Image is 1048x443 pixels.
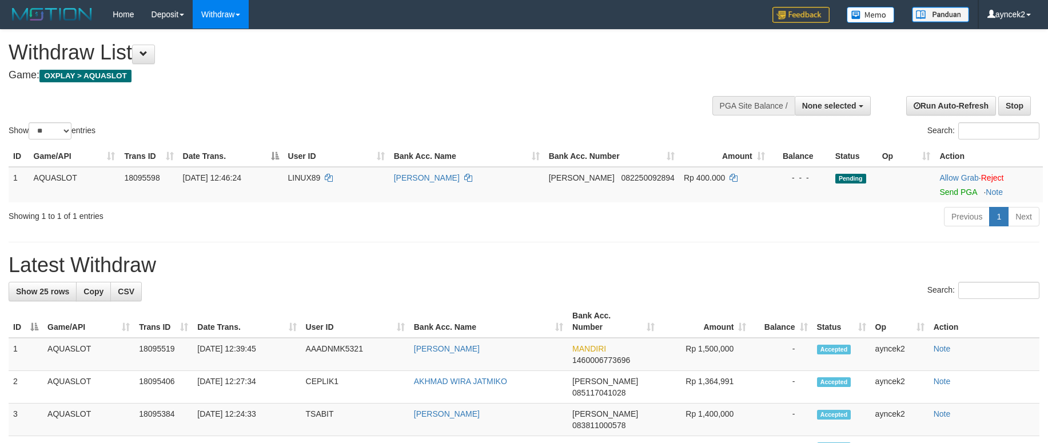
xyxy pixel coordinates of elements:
[9,338,43,371] td: 1
[178,146,284,167] th: Date Trans.: activate to sort column descending
[772,7,830,23] img: Feedback.jpg
[934,377,951,386] a: Note
[43,338,134,371] td: AQUASLOT
[9,6,95,23] img: MOTION_logo.png
[958,282,1039,299] input: Search:
[568,305,659,338] th: Bank Acc. Number: activate to sort column ascending
[774,172,826,183] div: - - -
[193,305,301,338] th: Date Trans.: activate to sort column ascending
[751,338,812,371] td: -
[981,173,1004,182] a: Reject
[9,305,43,338] th: ID: activate to sort column descending
[659,305,751,338] th: Amount: activate to sort column ascending
[934,409,951,418] a: Note
[118,287,134,296] span: CSV
[76,282,111,301] a: Copy
[871,371,929,404] td: ayncek2
[110,282,142,301] a: CSV
[679,146,770,167] th: Amount: activate to sort column ascending
[301,371,409,404] td: CEPLIK1
[935,167,1043,202] td: ·
[572,421,625,430] span: Copy 083811000578 to clipboard
[193,404,301,436] td: [DATE] 12:24:33
[193,371,301,404] td: [DATE] 12:27:34
[29,146,120,167] th: Game/API: activate to sort column ascending
[43,305,134,338] th: Game/API: activate to sort column ascending
[414,409,480,418] a: [PERSON_NAME]
[1008,207,1039,226] a: Next
[831,146,878,167] th: Status
[986,187,1003,197] a: Note
[134,404,193,436] td: 18095384
[83,287,103,296] span: Copy
[301,404,409,436] td: TSABIT
[751,404,812,436] td: -
[16,287,69,296] span: Show 25 rows
[29,122,71,139] select: Showentries
[572,344,606,353] span: MANDIRI
[414,377,507,386] a: AKHMAD WIRA JATMIKO
[394,173,460,182] a: [PERSON_NAME]
[659,404,751,436] td: Rp 1,400,000
[958,122,1039,139] input: Search:
[183,173,241,182] span: [DATE] 12:46:24
[659,371,751,404] td: Rp 1,364,991
[929,305,1039,338] th: Action
[989,207,1009,226] a: 1
[944,207,990,226] a: Previous
[812,305,871,338] th: Status: activate to sort column ascending
[572,409,638,418] span: [PERSON_NAME]
[817,410,851,420] span: Accepted
[134,305,193,338] th: Trans ID: activate to sort column ascending
[288,173,321,182] span: LINUX89
[684,173,725,182] span: Rp 400.000
[9,206,428,222] div: Showing 1 to 1 of 1 entries
[9,122,95,139] label: Show entries
[389,146,544,167] th: Bank Acc. Name: activate to sort column ascending
[927,282,1039,299] label: Search:
[998,96,1031,115] a: Stop
[39,70,132,82] span: OXPLAY > AQUASLOT
[409,305,568,338] th: Bank Acc. Name: activate to sort column ascending
[544,146,679,167] th: Bank Acc. Number: activate to sort column ascending
[572,356,630,365] span: Copy 1460006773696 to clipboard
[802,101,856,110] span: None selected
[934,344,951,353] a: Note
[29,167,120,202] td: AQUASLOT
[751,305,812,338] th: Balance: activate to sort column ascending
[871,338,929,371] td: ayncek2
[284,146,389,167] th: User ID: activate to sort column ascending
[9,41,687,64] h1: Withdraw List
[134,338,193,371] td: 18095519
[301,305,409,338] th: User ID: activate to sort column ascending
[878,146,935,167] th: Op: activate to sort column ascending
[9,167,29,202] td: 1
[549,173,615,182] span: [PERSON_NAME]
[939,173,978,182] a: Allow Grab
[871,404,929,436] td: ayncek2
[871,305,929,338] th: Op: activate to sort column ascending
[935,146,1043,167] th: Action
[712,96,795,115] div: PGA Site Balance /
[9,146,29,167] th: ID
[927,122,1039,139] label: Search:
[9,371,43,404] td: 2
[124,173,160,182] span: 18095598
[193,338,301,371] td: [DATE] 12:39:45
[770,146,831,167] th: Balance
[9,70,687,81] h4: Game:
[572,388,625,397] span: Copy 085117041028 to clipboard
[912,7,969,22] img: panduan.png
[939,173,981,182] span: ·
[835,174,866,183] span: Pending
[817,377,851,387] span: Accepted
[9,282,77,301] a: Show 25 rows
[817,345,851,354] span: Accepted
[119,146,178,167] th: Trans ID: activate to sort column ascending
[906,96,996,115] a: Run Auto-Refresh
[939,187,977,197] a: Send PGA
[134,371,193,404] td: 18095406
[43,404,134,436] td: AQUASLOT
[847,7,895,23] img: Button%20Memo.svg
[621,173,674,182] span: Copy 082250092894 to clipboard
